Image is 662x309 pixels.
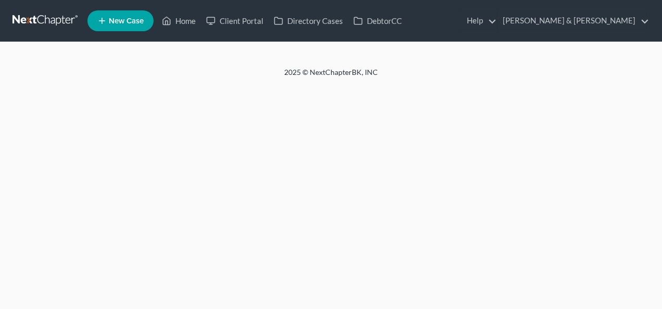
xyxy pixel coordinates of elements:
[269,11,348,30] a: Directory Cases
[34,67,628,86] div: 2025 © NextChapterBK, INC
[87,10,154,31] new-legal-case-button: New Case
[498,11,649,30] a: [PERSON_NAME] & [PERSON_NAME]
[201,11,269,30] a: Client Portal
[157,11,201,30] a: Home
[348,11,407,30] a: DebtorCC
[462,11,497,30] a: Help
